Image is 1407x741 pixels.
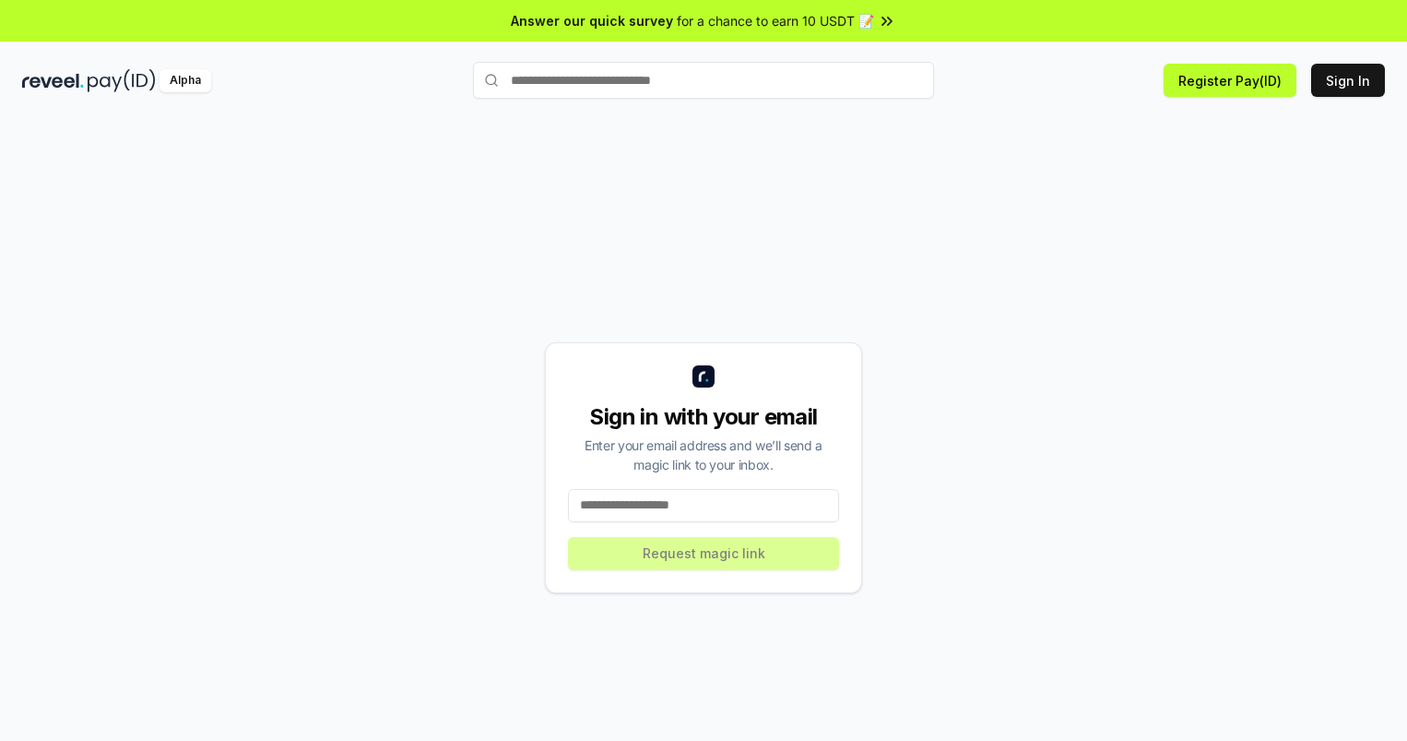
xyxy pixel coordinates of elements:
div: Sign in with your email [568,402,839,432]
button: Sign In [1311,64,1385,97]
div: Alpha [160,69,211,92]
span: Answer our quick survey [511,11,673,30]
img: reveel_dark [22,69,84,92]
img: logo_small [692,365,715,388]
button: Register Pay(ID) [1164,64,1296,97]
span: for a chance to earn 10 USDT 📝 [677,11,874,30]
div: Enter your email address and we’ll send a magic link to your inbox. [568,436,839,474]
img: pay_id [88,69,156,92]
